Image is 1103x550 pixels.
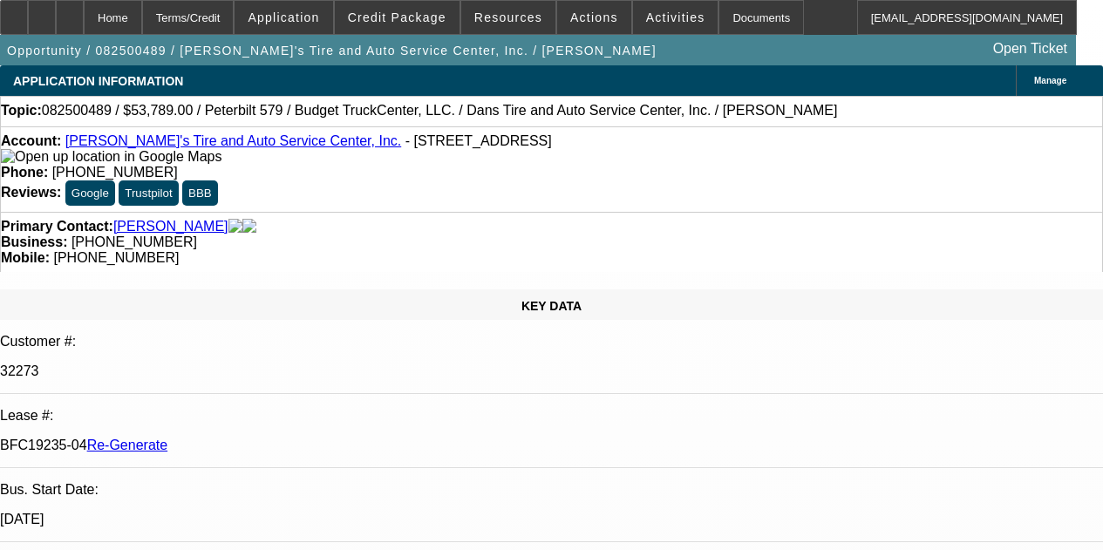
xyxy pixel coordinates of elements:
a: [PERSON_NAME] [113,219,228,234]
button: Google [65,180,115,206]
button: Application [235,1,332,34]
img: Open up location in Google Maps [1,149,221,165]
button: Actions [557,1,631,34]
button: Activities [633,1,718,34]
strong: Business: [1,234,67,249]
span: Application [248,10,319,24]
span: Activities [646,10,705,24]
strong: Mobile: [1,250,50,265]
strong: Reviews: [1,185,61,200]
span: Resources [474,10,542,24]
span: - [STREET_ADDRESS] [405,133,552,148]
span: Actions [570,10,618,24]
a: View Google Maps [1,149,221,164]
a: Re-Generate [87,438,168,452]
a: [PERSON_NAME]'s Tire and Auto Service Center, Inc. [65,133,401,148]
img: facebook-icon.png [228,219,242,234]
span: KEY DATA [521,299,582,313]
button: Trustpilot [119,180,178,206]
button: BBB [182,180,218,206]
button: Resources [461,1,555,34]
img: linkedin-icon.png [242,219,256,234]
span: [PHONE_NUMBER] [53,250,179,265]
span: [PHONE_NUMBER] [71,234,197,249]
span: Credit Package [348,10,446,24]
strong: Account: [1,133,61,148]
strong: Phone: [1,165,48,180]
a: Open Ticket [986,34,1074,64]
strong: Topic: [1,103,42,119]
span: Opportunity / 082500489 / [PERSON_NAME]'s Tire and Auto Service Center, Inc. / [PERSON_NAME] [7,44,657,58]
span: APPLICATION INFORMATION [13,74,183,88]
span: [PHONE_NUMBER] [52,165,178,180]
strong: Primary Contact: [1,219,113,234]
span: 082500489 / $53,789.00 / Peterbilt 579 / Budget TruckCenter, LLC. / Dans Tire and Auto Service Ce... [42,103,838,119]
span: Manage [1034,76,1066,85]
button: Credit Package [335,1,460,34]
